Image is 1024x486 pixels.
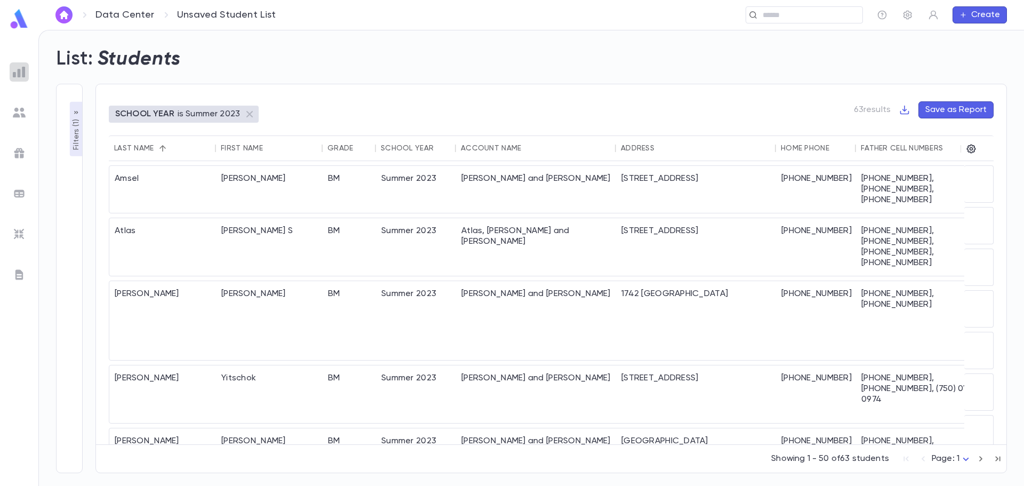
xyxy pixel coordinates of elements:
[95,9,154,21] a: Data Center
[771,453,889,464] p: Showing 1 - 50 of 63 students
[616,365,776,423] div: [STREET_ADDRESS]
[13,187,26,200] img: batches_grey.339ca447c9d9533ef1741baa751efc33.svg
[654,140,671,157] button: Sort
[216,365,323,423] div: Yitschok
[109,281,216,360] div: [PERSON_NAME]
[13,147,26,160] img: campaigns_grey.99e729a5f7ee94e3726e6486bddda8f1.svg
[109,428,216,465] div: [PERSON_NAME]
[953,6,1007,23] button: Create
[376,166,456,213] div: Summer 2023
[616,166,776,213] div: [STREET_ADDRESS]
[177,9,276,21] p: Unsaved Student List
[456,428,616,465] div: [PERSON_NAME] and [PERSON_NAME]
[861,144,943,153] div: Father Cell Numbers
[323,166,376,213] div: BM
[856,166,989,213] div: [PHONE_NUMBER], [PHONE_NUMBER], [PHONE_NUMBER]
[70,102,83,156] button: Filters (1)
[856,218,989,276] div: [PHONE_NUMBER], [PHONE_NUMBER], [PHONE_NUMBER], [PHONE_NUMBER]
[381,144,434,153] div: School Year
[98,47,181,71] h2: Students
[353,140,370,157] button: Sort
[13,106,26,119] img: students_grey.60c7aba0da46da39d6d829b817ac14fc.svg
[856,281,989,360] div: [PHONE_NUMBER], [PHONE_NUMBER]
[323,218,376,276] div: BM
[776,218,856,276] div: [PHONE_NUMBER]
[115,109,174,119] p: SCHOOL YEAR
[216,218,323,276] div: [PERSON_NAME] S
[856,428,989,465] div: [PHONE_NUMBER], [PHONE_NUMBER]
[943,140,960,157] button: Sort
[781,144,829,153] div: Home Phone
[13,268,26,281] img: letters_grey.7941b92b52307dd3b8a917253454ce1c.svg
[456,281,616,360] div: [PERSON_NAME] and [PERSON_NAME]
[776,428,856,465] div: [PHONE_NUMBER]
[323,428,376,465] div: BM
[109,106,259,123] div: SCHOOL YEARis Summer 2023
[856,365,989,423] div: [PHONE_NUMBER], [PHONE_NUMBER], (750) 018-0974
[932,455,959,463] span: Page: 1
[376,281,456,360] div: Summer 2023
[376,218,456,276] div: Summer 2023
[376,428,456,465] div: Summer 2023
[829,140,846,157] button: Sort
[109,166,216,213] div: Amsel
[776,365,856,423] div: [PHONE_NUMBER]
[932,451,972,467] div: Page: 1
[58,11,70,19] img: home_white.a664292cf8c1dea59945f0da9f25487c.svg
[263,140,280,157] button: Sort
[216,428,323,465] div: [PERSON_NAME]
[854,105,891,115] p: 63 results
[221,144,263,153] div: First Name
[9,9,30,29] img: logo
[433,140,450,157] button: Sort
[456,166,616,213] div: [PERSON_NAME] and [PERSON_NAME]
[376,365,456,423] div: Summer 2023
[216,281,323,360] div: [PERSON_NAME]
[616,281,776,360] div: 1742 [GEOGRAPHIC_DATA]
[323,365,376,423] div: BM
[178,109,240,119] p: is Summer 2023
[13,66,26,78] img: reports_grey.c525e4749d1bce6a11f5fe2a8de1b229.svg
[621,144,654,153] div: Address
[109,218,216,276] div: Atlas
[616,218,776,276] div: [STREET_ADDRESS]
[456,218,616,276] div: Atlas, [PERSON_NAME] and [PERSON_NAME]
[521,140,538,157] button: Sort
[56,47,93,71] h2: List:
[114,144,154,153] div: Last Name
[323,281,376,360] div: BM
[216,166,323,213] div: [PERSON_NAME]
[616,428,776,465] div: [GEOGRAPHIC_DATA]
[776,166,856,213] div: [PHONE_NUMBER]
[13,228,26,241] img: imports_grey.530a8a0e642e233f2baf0ef88e8c9fcb.svg
[109,365,216,423] div: [PERSON_NAME]
[776,281,856,360] div: [PHONE_NUMBER]
[456,365,616,423] div: [PERSON_NAME] and [PERSON_NAME]
[461,144,521,153] div: Account Name
[71,117,82,150] p: Filters ( 1 )
[327,144,353,153] div: Grade
[154,140,171,157] button: Sort
[918,101,994,118] button: Save as Report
